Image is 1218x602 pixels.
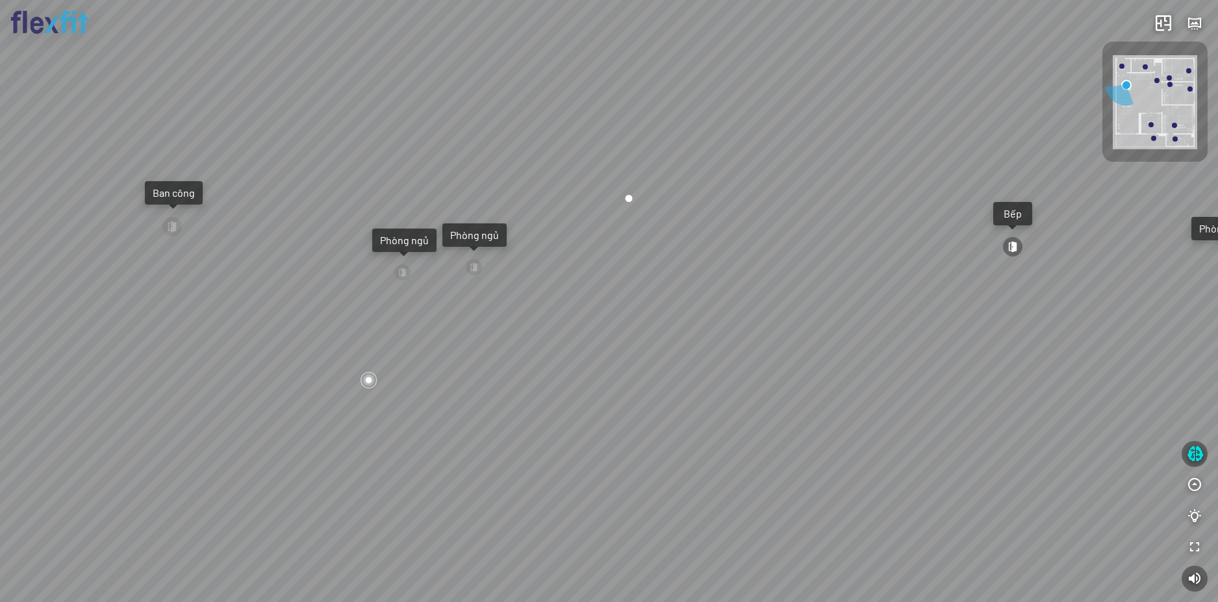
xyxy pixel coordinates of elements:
img: logo [10,10,88,34]
div: Phòng ngủ [380,234,429,247]
div: Ban công [153,186,195,199]
img: Flexfit_Apt1_M__JKL4XAWR2ATG.png [1113,55,1197,149]
div: Bếp [1001,207,1024,220]
div: Phòng ngủ [450,229,499,242]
